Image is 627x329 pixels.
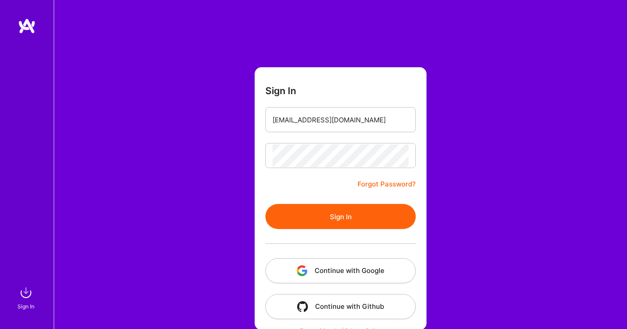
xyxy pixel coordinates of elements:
[297,301,308,312] img: icon
[273,108,409,131] input: Email...
[265,85,296,96] h3: Sign In
[265,294,416,319] button: Continue with Github
[17,284,35,302] img: sign in
[265,204,416,229] button: Sign In
[358,179,416,190] a: Forgot Password?
[17,302,34,311] div: Sign In
[297,265,307,276] img: icon
[265,258,416,283] button: Continue with Google
[18,18,36,34] img: logo
[19,284,35,311] a: sign inSign In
